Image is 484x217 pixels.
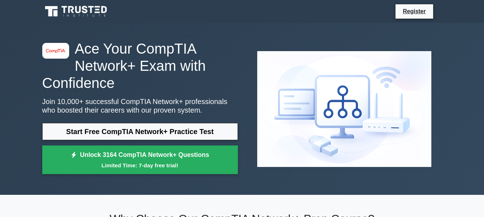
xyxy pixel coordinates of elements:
a: Register [398,7,430,16]
h1: Ace Your CompTIA Network+ Exam with Confidence [42,40,238,92]
a: Unlock 3164 CompTIA Network+ QuestionsLimited Time: 7-day free trial! [42,146,238,174]
small: Limited Time: 7-day free trial! [51,161,229,169]
img: CompTIA Network+ Preview [251,45,437,173]
p: Join 10,000+ successful CompTIA Network+ professionals who boosted their careers with our proven ... [42,97,238,114]
a: Start Free CompTIA Network+ Practice Test [42,123,238,140]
